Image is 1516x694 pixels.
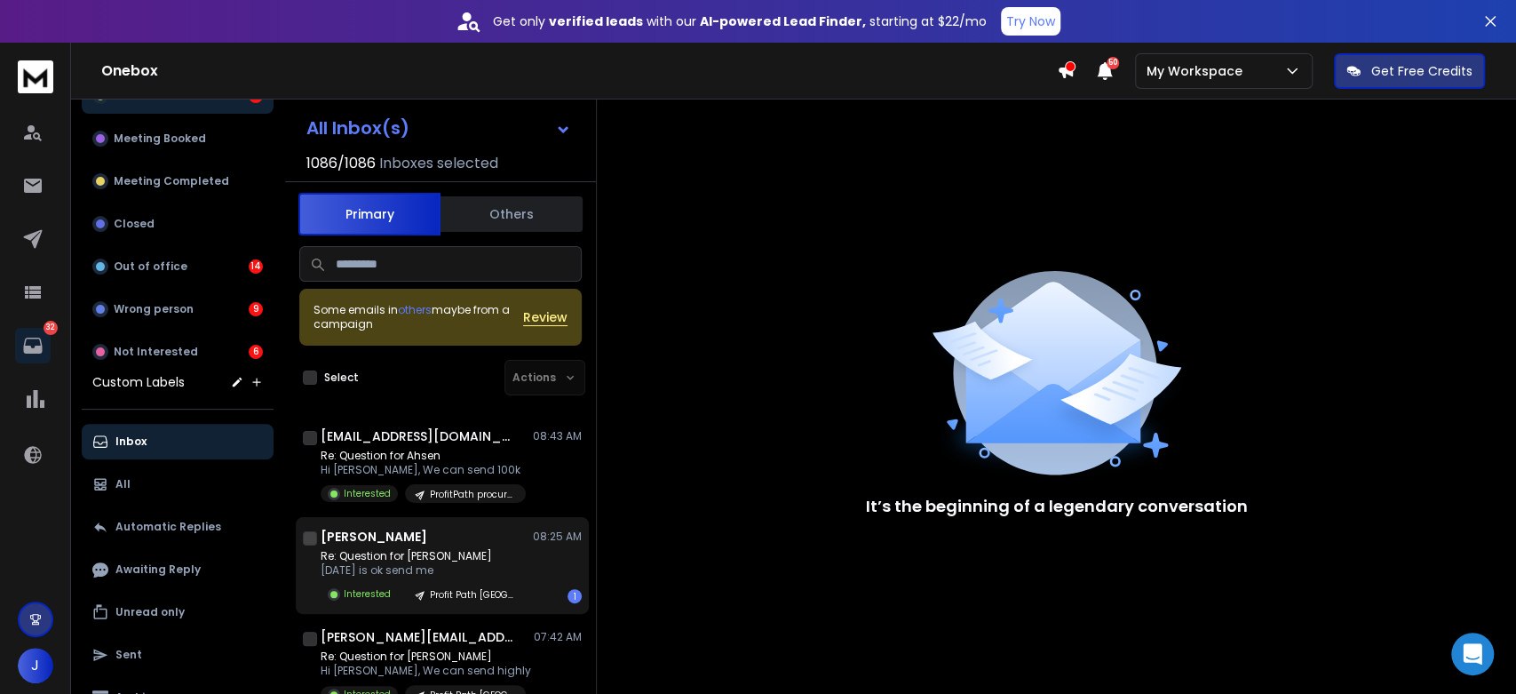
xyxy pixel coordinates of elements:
[82,424,274,459] button: Inbox
[321,549,526,563] p: Re: Question for [PERSON_NAME]
[114,259,187,274] p: Out of office
[549,12,643,30] strong: verified leads
[82,552,274,587] button: Awaiting Reply
[82,164,274,199] button: Meeting Completed
[114,132,206,146] p: Meeting Booked
[321,650,531,664] p: Re: Question for [PERSON_NAME]
[114,345,198,359] p: Not Interested
[493,12,987,30] p: Get only with our starting at $22/mo
[321,664,531,678] p: Hi [PERSON_NAME], We can send highly
[18,60,53,93] img: logo
[114,174,229,188] p: Meeting Completed
[115,520,221,534] p: Automatic Replies
[82,509,274,545] button: Automatic Replies
[298,193,441,235] button: Primary
[82,594,274,630] button: Unread only
[92,373,185,391] h3: Custom Labels
[82,206,274,242] button: Closed
[82,467,274,502] button: All
[430,488,515,501] p: ProfitPath procurement consulting WORLDWIDE---Rerun
[700,12,866,30] strong: AI-powered Lead Finder,
[441,195,583,234] button: Others
[82,334,274,370] button: Not Interested6
[82,121,274,156] button: Meeting Booked
[321,628,516,646] h1: [PERSON_NAME][EMAIL_ADDRESS][DOMAIN_NAME]
[115,605,185,619] p: Unread only
[568,589,582,603] div: 1
[18,648,53,683] button: J
[1107,57,1119,69] span: 50
[321,563,526,578] p: [DATE] is ok send me
[1001,7,1060,36] button: Try Now
[115,435,147,449] p: Inbox
[321,427,516,445] h1: [EMAIL_ADDRESS][DOMAIN_NAME]
[533,530,582,544] p: 08:25 AM
[324,371,359,385] label: Select
[1371,62,1472,80] p: Get Free Credits
[321,463,526,477] p: Hi [PERSON_NAME], We can send 100k
[82,249,274,284] button: Out of office14
[115,648,142,662] p: Sent
[249,345,263,359] div: 6
[344,587,391,601] p: Interested
[306,119,409,137] h1: All Inbox(s)
[321,449,526,463] p: Re: Question for Ahsen
[249,302,263,316] div: 9
[344,487,391,500] p: Interested
[292,110,585,146] button: All Inbox(s)
[379,153,498,174] h3: Inboxes selected
[533,429,582,443] p: 08:43 AM
[314,303,523,331] div: Some emails in maybe from a campaign
[321,528,427,546] h1: [PERSON_NAME]
[115,477,131,491] p: All
[115,562,201,577] p: Awaiting Reply
[306,153,376,174] span: 1086 / 1086
[82,637,274,673] button: Sent
[398,302,432,317] span: others
[1334,53,1485,89] button: Get Free Credits
[430,588,515,602] p: Profit Path [GEOGRAPHIC_DATA],[GEOGRAPHIC_DATA],[GEOGRAPHIC_DATA] C-suite Founder Real Estate(Err...
[523,308,568,326] button: Review
[1147,62,1250,80] p: My Workspace
[44,321,58,335] p: 32
[15,328,51,363] a: 32
[249,259,263,274] div: 14
[534,630,582,644] p: 07:42 AM
[114,302,194,316] p: Wrong person
[101,60,1057,82] h1: Onebox
[114,217,155,231] p: Closed
[866,494,1248,519] p: It’s the beginning of a legendary conversation
[82,291,274,327] button: Wrong person9
[1006,12,1055,30] p: Try Now
[1451,633,1494,675] div: Open Intercom Messenger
